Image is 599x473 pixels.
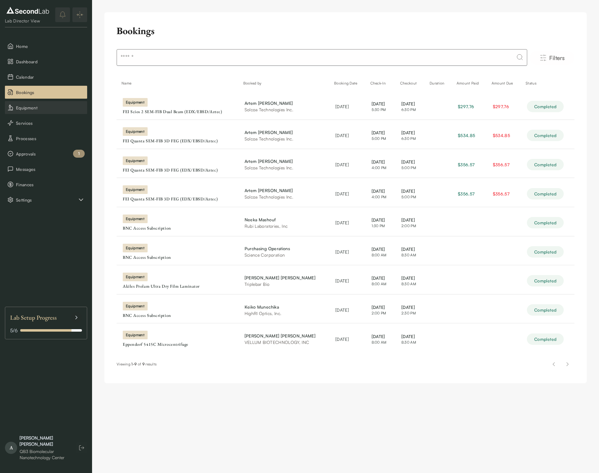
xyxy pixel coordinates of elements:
span: 8:00 AM [372,281,389,287]
th: Check-In [365,76,395,91]
span: Services [16,120,85,126]
div: [DATE] [335,249,359,255]
div: equipment [123,273,148,281]
span: $356.57 [493,191,509,196]
div: Completed [527,246,564,258]
a: equipmentFEI Quanta SEM-FIB 3D FEG (EDX/EBSD/Aztec) [123,185,232,202]
a: equipmentFEI Scios 2 SEM-FIB Dual Beam (EDX/EBSD/Aztec) [123,98,232,115]
span: [DATE] [372,101,389,107]
span: $356.57 [458,191,474,196]
div: Eppendorf 5415C Microcentrifuge [123,342,232,347]
span: [DATE] [401,129,419,136]
span: Home [16,43,85,49]
span: 8:00 AM [372,340,389,345]
div: Completed [527,304,564,316]
th: Amount Due [487,76,521,91]
span: 1 - 9 [131,362,137,366]
button: Settings [5,193,87,206]
span: [DATE] [401,275,419,281]
a: Home [5,40,87,53]
div: BNC Access Subscription [123,255,232,260]
div: Completed [527,275,564,286]
span: Bookings [16,89,85,96]
span: 5:00 PM [401,194,419,200]
div: FEI Quanta SEM-FIB 3D FEG (EDX/EBSD/Aztec) [123,138,232,144]
span: [DATE] [401,304,419,310]
th: Name [117,76,238,91]
a: equipmentFEI Quanta SEM-FIB 3D FEG (EDX/EBSD/Aztec) [123,127,232,144]
button: Services [5,116,87,129]
span: $297.76 [493,104,509,109]
span: $534.85 [493,133,510,138]
div: [DATE] [335,278,359,284]
div: Solcoa Technologies Inc. [245,164,323,171]
div: equipment [123,302,148,310]
span: $356.57 [493,162,509,167]
div: Lab Director View [5,18,51,24]
span: [DATE] [401,217,419,223]
div: equipment [123,331,148,339]
th: Booking Date [329,76,365,91]
div: Completed [527,188,564,199]
span: 4:00 PM [372,194,389,200]
span: [DATE] [372,159,389,165]
a: Finances [5,178,87,191]
span: 8:00 AM [372,252,389,258]
span: 2:30 PM [401,310,419,316]
div: equipment [123,156,148,165]
div: FEI Quanta SEM-FIB 3D FEG (EDX/EBSD/Aztec) [123,168,232,173]
div: Solcoa Technologies Inc. [245,194,323,200]
li: Bookings [5,86,87,99]
div: equipment [123,215,148,223]
div: Completed [527,217,564,228]
button: notifications [55,7,70,22]
span: 6:30 PM [401,136,419,141]
div: Artem [PERSON_NAME] [245,100,323,106]
span: [DATE] [401,333,419,340]
div: equipment [123,244,148,252]
th: Amount Paid [452,76,487,91]
div: Viewing of results [117,361,157,367]
div: Solcoa Technologies Inc. [245,136,323,142]
span: 8:30 AM [401,281,419,287]
div: FEI Scios 2 SEM-FIB Dual Beam (EDX/EBSD/Aztec) [123,109,232,115]
button: Approvals [5,147,87,160]
th: Status [521,76,574,91]
span: 4:00 PM [372,165,389,171]
th: Duration [425,76,452,91]
button: Calendar [5,70,87,83]
button: Equipment [5,101,87,114]
div: [DATE] [335,336,359,342]
a: Dashboard [5,55,87,68]
span: Settings [16,197,77,203]
span: [DATE] [401,159,419,165]
span: 8:30 AM [401,340,419,345]
th: Booked by [238,76,329,91]
span: 8:30 AM [401,252,419,258]
span: 5 / 6 [10,327,18,334]
span: [DATE] [401,188,419,194]
button: Messages [5,163,87,175]
span: Finances [16,181,85,188]
div: Triplebar Bio [245,281,323,287]
div: Settings sub items [5,193,87,206]
span: Dashboard [16,58,85,65]
div: [PERSON_NAME] [PERSON_NAME] [245,333,323,339]
div: equipment [123,98,148,107]
div: [DATE] [335,103,359,110]
a: Processes [5,132,87,145]
div: Artem [PERSON_NAME] [245,187,323,194]
div: HighRI Optics, Inc. [245,310,323,317]
span: Approvals [16,151,85,157]
span: [DATE] [372,129,389,136]
span: Messages [16,166,85,172]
